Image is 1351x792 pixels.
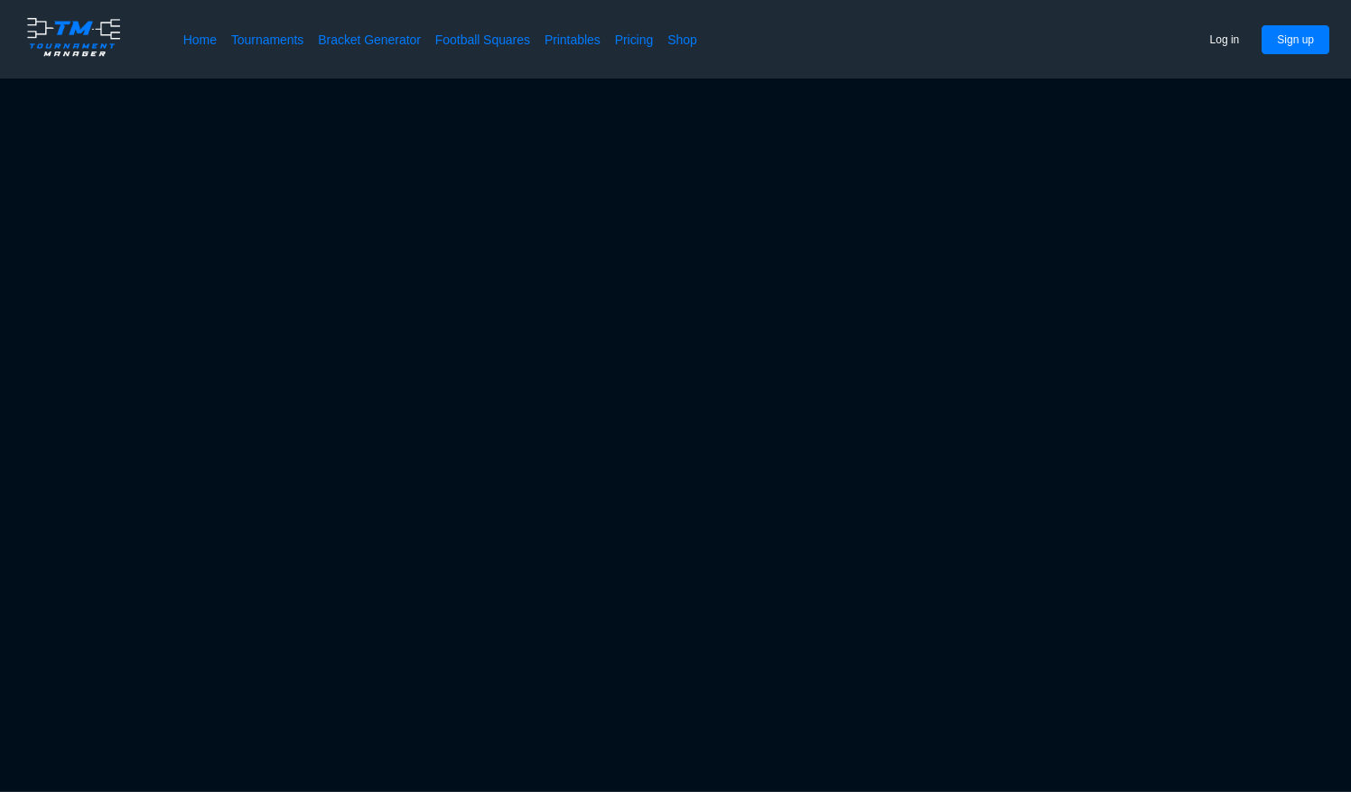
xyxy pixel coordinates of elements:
[615,31,653,49] a: Pricing
[318,31,421,49] a: Bracket Generator
[1195,25,1255,54] button: Log in
[1262,25,1329,54] button: Sign up
[183,31,217,49] a: Home
[435,31,530,49] a: Football Squares
[231,31,303,49] a: Tournaments
[667,31,697,49] a: Shop
[22,14,126,60] img: logo.ffa97a18e3bf2c7d.png
[545,31,601,49] a: Printables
